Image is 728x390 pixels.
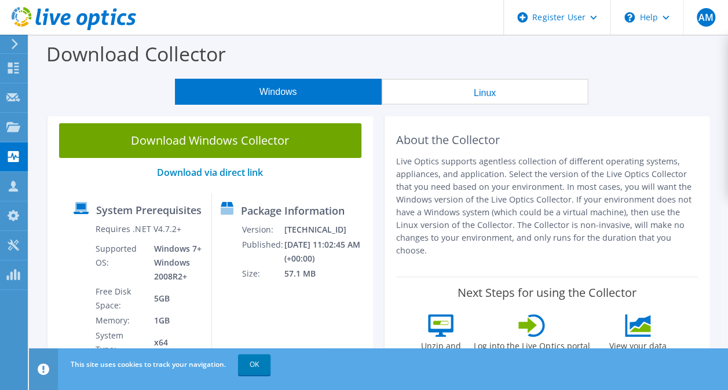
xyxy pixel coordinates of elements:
td: [DATE] 11:02:45 AM (+00:00) [284,237,368,266]
label: Package Information [241,205,345,216]
button: Linux [382,79,588,105]
label: Log into the Live Optics portal and view your project [473,337,590,363]
td: 57.1 MB [284,266,368,281]
label: View your data within the project [596,337,679,363]
label: Unzip and run the .exe [414,337,467,363]
span: AM [697,8,715,27]
td: Memory: [95,313,145,328]
td: System Type: [95,328,145,357]
td: 5GB [145,284,203,313]
label: System Prerequisites [96,204,202,216]
td: Version: [242,222,284,237]
td: Size: [242,266,284,281]
td: Free Disk Space: [95,284,145,313]
label: Requires .NET V4.7.2+ [96,223,181,235]
a: Download via direct link [157,166,263,179]
td: x64 [145,328,203,357]
a: OK [238,354,270,375]
td: Supported OS: [95,241,145,284]
svg: \n [624,12,635,23]
p: Live Optics supports agentless collection of different operating systems, appliances, and applica... [396,155,698,257]
td: 1GB [145,313,203,328]
h2: About the Collector [396,133,698,147]
label: Next Steps for using the Collector [458,286,636,300]
label: Download Collector [46,41,226,67]
td: Published: [242,237,284,266]
span: This site uses cookies to track your navigation. [71,359,226,369]
td: [TECHNICAL_ID] [284,222,368,237]
button: Windows [175,79,382,105]
a: Download Windows Collector [59,123,361,158]
td: Windows 7+ Windows 2008R2+ [145,241,203,284]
